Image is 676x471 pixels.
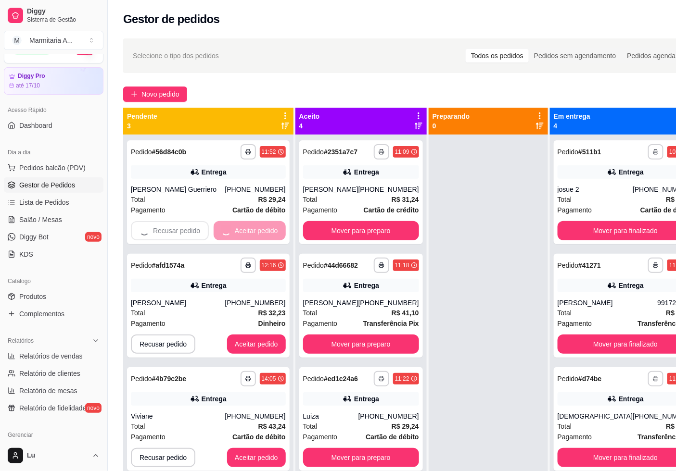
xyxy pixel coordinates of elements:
[554,112,590,121] p: Em entrega
[558,318,592,329] span: Pagamento
[131,318,166,329] span: Pagamento
[395,148,409,156] div: 11:09
[131,432,166,442] span: Pagamento
[29,36,73,45] div: Marmitaria A ...
[4,247,103,262] a: KDS
[258,196,286,203] strong: R$ 29,24
[4,177,103,193] a: Gestor de Pedidos
[19,198,69,207] span: Lista de Pedidos
[225,298,286,308] div: [PHONE_NUMBER]
[19,163,86,173] span: Pedidos balcão (PDV)
[227,335,286,354] button: Aceitar pedido
[12,36,22,45] span: M
[358,298,419,308] div: [PHONE_NUMBER]
[131,448,195,467] button: Recusar pedido
[131,298,225,308] div: [PERSON_NAME]
[4,289,103,304] a: Produtos
[19,351,83,361] span: Relatórios de vendas
[123,87,187,102] button: Novo pedido
[27,16,100,24] span: Sistema de Gestão
[131,411,225,421] div: Viviane
[354,394,379,404] div: Entrega
[578,375,601,383] strong: # d74be
[4,195,103,210] a: Lista de Pedidos
[558,432,592,442] span: Pagamento
[558,308,572,318] span: Total
[4,306,103,322] a: Complementos
[466,49,529,62] div: Todos os pedidos
[141,89,179,99] span: Novo pedido
[202,167,227,177] div: Entrega
[27,451,88,460] span: Lu
[19,180,75,190] span: Gestor de Pedidos
[131,91,138,98] span: plus
[303,148,324,156] span: Pedido
[152,148,187,156] strong: # 56d84c0b
[4,348,103,364] a: Relatórios de vendas
[133,50,219,61] span: Selecione o tipo dos pedidos
[558,375,579,383] span: Pedido
[578,148,601,156] strong: # 511b1
[4,160,103,175] button: Pedidos balcão (PDV)
[324,375,358,383] strong: # ed1c24a6
[358,411,419,421] div: [PHONE_NUMBER]
[558,421,572,432] span: Total
[4,427,103,443] div: Gerenciar
[127,112,157,121] p: Pendente
[131,185,225,194] div: [PERSON_NAME] Guerriero
[18,73,45,80] article: Diggy Pro
[4,229,103,245] a: Diggy Botnovo
[433,112,470,121] p: Preparando
[303,298,358,308] div: [PERSON_NAME]
[258,422,286,430] strong: R$ 43,24
[19,215,62,224] span: Salão / Mesas
[558,185,633,194] div: josue 2
[619,394,644,404] div: Entrega
[262,148,276,156] div: 11:52
[4,383,103,398] a: Relatório de mesas
[27,7,100,16] span: Diggy
[227,448,286,467] button: Aceitar pedido
[131,335,195,354] button: Recusar pedido
[225,411,286,421] div: [PHONE_NUMBER]
[395,375,409,383] div: 11:22
[529,49,621,62] div: Pedidos sem agendamento
[131,308,145,318] span: Total
[4,102,103,118] div: Acesso Rápido
[8,337,34,345] span: Relatórios
[4,444,103,467] button: Lu
[303,194,318,205] span: Total
[19,232,49,242] span: Diggy Bot
[354,281,379,290] div: Entrega
[558,205,592,215] span: Pagamento
[131,421,145,432] span: Total
[131,375,152,383] span: Pedido
[392,196,419,203] strong: R$ 31,24
[303,185,358,194] div: [PERSON_NAME]
[19,292,46,301] span: Produtos
[303,335,419,354] button: Mover para preparo
[4,366,103,381] a: Relatório de clientes
[202,394,227,404] div: Entrega
[19,369,80,378] span: Relatório de clientes
[299,121,320,131] p: 4
[4,212,103,227] a: Salão / Mesas
[303,318,338,329] span: Pagamento
[303,308,318,318] span: Total
[262,261,276,269] div: 12:16
[19,309,64,319] span: Complementos
[303,261,324,269] span: Pedido
[262,375,276,383] div: 14:05
[4,31,103,50] button: Select a team
[127,121,157,131] p: 3
[152,261,185,269] strong: # afd1574a
[4,67,103,95] a: Diggy Proaté 17/10
[258,309,286,317] strong: R$ 32,23
[131,261,152,269] span: Pedido
[366,433,419,441] strong: Cartão de débito
[232,206,285,214] strong: Cartão de débito
[558,194,572,205] span: Total
[4,400,103,416] a: Relatório de fidelidadenovo
[433,121,470,131] p: 0
[303,448,419,467] button: Mover para preparo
